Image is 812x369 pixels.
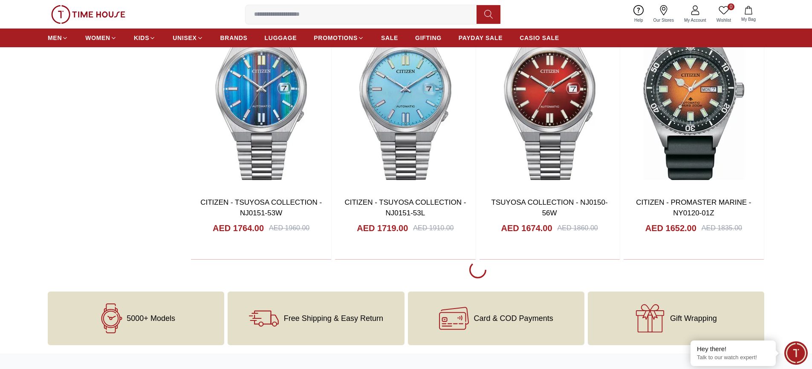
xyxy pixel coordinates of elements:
[459,30,503,46] a: PAYDAY SALE
[702,223,742,233] div: AED 1835.00
[650,17,677,23] span: Our Stores
[381,34,398,42] span: SALE
[636,198,751,217] a: CITIZEN - PROMASTER MARINE - NY0120-01Z
[220,34,248,42] span: BRANDS
[520,30,559,46] a: CASIO SALE
[459,34,503,42] span: PAYDAY SALE
[480,7,620,190] img: TSUYOSA COLLECTION - NJ0150-56W
[134,30,156,46] a: KIDS
[738,16,759,23] span: My Bag
[191,7,331,190] img: CITIZEN - TSUYOSA COLLECTION - NJ0151-53W
[648,3,679,25] a: Our Stores
[558,223,598,233] div: AED 1860.00
[645,222,696,234] h4: AED 1652.00
[127,314,175,323] span: 5000+ Models
[491,198,608,217] a: TSUYOSA COLLECTION - NJ0150-56W
[413,223,454,233] div: AED 1910.00
[335,7,475,190] img: CITIZEN - TSUYOSA COLLECTION - NJ0151-53L
[220,30,248,46] a: BRANDS
[173,34,196,42] span: UNISEX
[415,34,442,42] span: GIFTING
[711,3,736,25] a: 0Wishlist
[173,30,203,46] a: UNISEX
[48,30,68,46] a: MEN
[213,222,264,234] h4: AED 1764.00
[631,17,647,23] span: Help
[284,314,383,323] span: Free Shipping & Easy Return
[736,4,761,24] button: My Bag
[520,34,559,42] span: CASIO SALE
[357,222,408,234] h4: AED 1719.00
[501,222,552,234] h4: AED 1674.00
[48,34,62,42] span: MEN
[697,354,769,361] p: Talk to our watch expert!
[314,34,358,42] span: PROMOTIONS
[85,30,117,46] a: WOMEN
[415,30,442,46] a: GIFTING
[265,34,297,42] span: LUGGAGE
[713,17,734,23] span: Wishlist
[681,17,710,23] span: My Account
[670,314,717,323] span: Gift Wrapping
[629,3,648,25] a: Help
[474,314,553,323] span: Card & COD Payments
[697,345,769,353] div: Hey there!
[314,30,364,46] a: PROMOTIONS
[85,34,110,42] span: WOMEN
[344,198,466,217] a: CITIZEN - TSUYOSA COLLECTION - NJ0151-53L
[784,341,808,365] div: Chat Widget
[51,5,125,24] img: ...
[269,223,309,233] div: AED 1960.00
[728,3,734,10] span: 0
[381,30,398,46] a: SALE
[134,34,149,42] span: KIDS
[624,7,764,190] img: CITIZEN - PROMASTER MARINE - NY0120-01Z
[200,198,322,217] a: CITIZEN - TSUYOSA COLLECTION - NJ0151-53W
[265,30,297,46] a: LUGGAGE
